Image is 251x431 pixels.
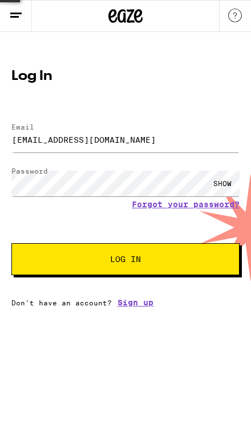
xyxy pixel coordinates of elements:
[11,127,240,152] input: Email
[8,9,94,19] span: Hi. Need any help?
[118,298,153,307] a: Sign up
[11,123,34,131] label: Email
[11,298,240,307] div: Don't have an account?
[132,200,240,209] a: Forgot your password?
[11,167,48,175] label: Password
[11,70,240,83] h1: Log In
[205,171,240,196] div: SHOW
[110,255,141,263] span: Log In
[11,243,240,275] button: Log In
